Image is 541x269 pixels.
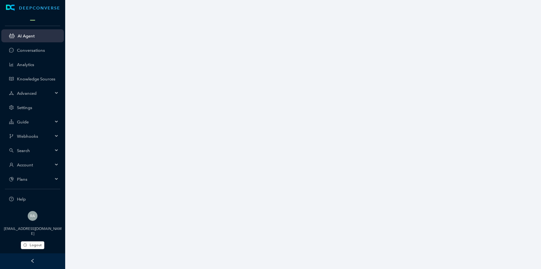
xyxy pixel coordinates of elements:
[17,105,59,110] a: Settings
[17,134,53,139] span: Webhooks
[28,211,37,221] img: 42eed1391350a8c695a347bc46474393
[9,134,14,138] span: branches
[17,197,59,202] span: Help
[17,163,53,167] span: Account
[9,91,14,95] span: deployment-unit
[17,48,59,53] a: Conversations
[9,163,14,167] span: user
[1,5,64,11] a: LogoDEEPCONVERSE
[17,77,59,81] a: Knowledge Sources
[17,148,53,153] span: Search
[30,242,42,248] span: Logout
[17,120,53,124] span: Guide
[18,34,59,38] a: AI Agent
[9,197,14,201] span: question-circle
[9,148,14,153] span: search
[9,177,14,181] span: pie-chart
[23,243,27,247] span: logout
[17,91,53,96] span: Advanced
[17,177,53,182] span: Plans
[17,62,59,67] a: Analytics
[21,241,44,249] button: Logout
